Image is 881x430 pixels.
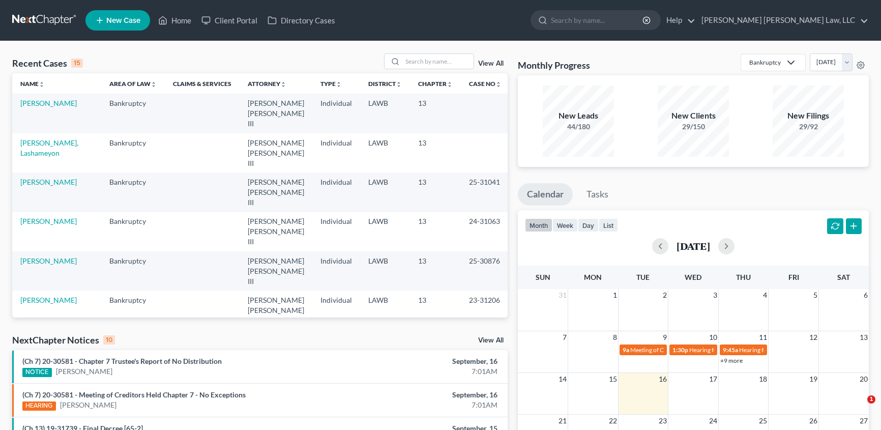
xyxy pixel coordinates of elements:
td: LAWB [360,212,410,251]
a: Typeunfold_more [320,80,342,88]
div: September, 16 [346,356,497,366]
td: 13 [410,251,461,291]
i: unfold_more [336,81,342,88]
span: New Case [106,17,140,24]
h3: Monthly Progress [518,59,590,71]
div: Recent Cases [12,57,83,69]
span: 15 [608,373,618,385]
span: 17 [708,373,718,385]
span: Mon [584,273,602,281]
div: 15 [71,59,83,68]
td: [PERSON_NAME] [PERSON_NAME] III [240,251,312,291]
span: 8 [612,331,618,343]
div: 7:01AM [346,366,497,377]
button: month [525,218,552,232]
div: 44/180 [543,122,614,132]
div: HEARING [22,402,56,411]
a: Nameunfold_more [20,80,45,88]
td: 13 [410,212,461,251]
a: [PERSON_NAME] [20,99,77,107]
a: [PERSON_NAME] [60,400,116,410]
i: unfold_more [280,81,286,88]
span: 9 [662,331,668,343]
a: View All [478,337,504,344]
div: NOTICE [22,368,52,377]
span: Hearing for [PERSON_NAME] & [PERSON_NAME] [739,346,872,354]
td: [PERSON_NAME] [PERSON_NAME] III [240,133,312,173]
span: 12 [808,331,818,343]
span: 5 [812,289,818,301]
a: View All [478,60,504,67]
i: unfold_more [447,81,453,88]
input: Search by name... [402,54,474,69]
span: 1 [867,395,875,404]
span: 31 [557,289,568,301]
td: LAWB [360,251,410,291]
span: 10 [708,331,718,343]
span: 23 [658,415,668,427]
iframe: Intercom live chat [846,395,871,420]
button: week [552,218,578,232]
a: Help [661,11,695,30]
span: Thu [736,273,751,281]
span: 9:45a [723,346,738,354]
i: unfold_more [151,81,157,88]
div: Bankruptcy [749,58,781,67]
td: Bankruptcy [101,291,165,330]
span: 2 [662,289,668,301]
span: 14 [557,373,568,385]
span: 13 [859,331,869,343]
td: 13 [410,173,461,212]
span: 21 [557,415,568,427]
a: Area of Lawunfold_more [109,80,157,88]
td: Bankruptcy [101,251,165,291]
h2: [DATE] [677,241,710,251]
span: 7 [562,331,568,343]
i: unfold_more [39,81,45,88]
div: New Clients [658,110,729,122]
td: 25-31041 [461,173,510,212]
input: Search by name... [551,11,644,30]
div: New Filings [773,110,844,122]
td: 25-30876 [461,251,510,291]
span: 27 [859,415,869,427]
td: Individual [312,291,360,330]
span: Sat [837,273,850,281]
span: 3 [712,289,718,301]
a: [PERSON_NAME] [PERSON_NAME] Law, LLC [696,11,868,30]
span: 1:30p [672,346,688,354]
a: [PERSON_NAME] [20,178,77,186]
td: 13 [410,94,461,133]
div: 10 [103,335,115,345]
a: (Ch 7) 20-30581 - Chapter 7 Trustee's Report of No Distribution [22,357,222,365]
div: 29/92 [773,122,844,132]
td: [PERSON_NAME] [PERSON_NAME] III [240,173,312,212]
span: Meeting of Creditors for [PERSON_NAME] [630,346,743,354]
button: list [599,218,618,232]
span: Sun [536,273,550,281]
td: 13 [410,133,461,173]
i: unfold_more [396,81,402,88]
a: Client Portal [196,11,262,30]
span: 20 [859,373,869,385]
td: Bankruptcy [101,94,165,133]
td: Bankruptcy [101,173,165,212]
td: [PERSON_NAME] [PERSON_NAME] III [240,94,312,133]
div: NextChapter Notices [12,334,115,346]
a: Districtunfold_more [368,80,402,88]
a: [PERSON_NAME] [20,256,77,265]
td: LAWB [360,94,410,133]
td: 24-31063 [461,212,510,251]
a: Attorneyunfold_more [248,80,286,88]
span: 11 [758,331,768,343]
a: Case Nounfold_more [469,80,502,88]
td: Individual [312,94,360,133]
a: Home [153,11,196,30]
span: 6 [863,289,869,301]
a: [PERSON_NAME] [20,217,77,225]
td: Individual [312,251,360,291]
th: Claims & Services [165,73,240,94]
span: Hearing for [PERSON_NAME] [689,346,769,354]
span: 25 [758,415,768,427]
a: +9 more [720,357,743,364]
